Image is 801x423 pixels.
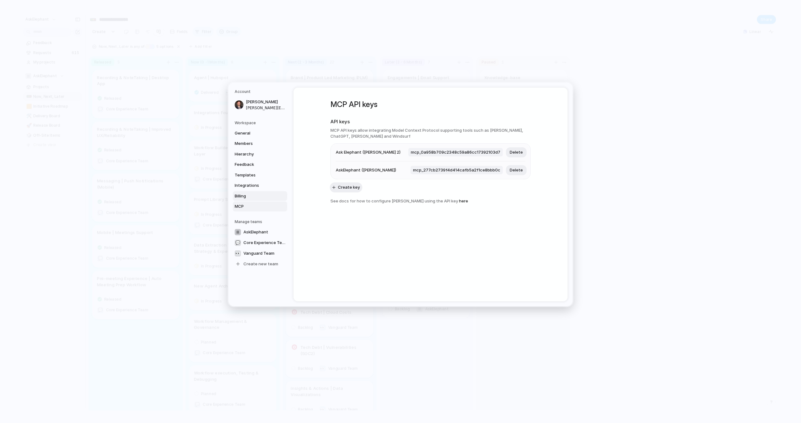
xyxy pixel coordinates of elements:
[338,184,360,191] span: Create key
[243,261,278,267] span: Create new team
[233,128,287,138] a: General
[330,182,362,192] button: Create key
[235,203,275,210] span: MCP
[233,259,288,269] a: Create new team
[235,182,275,189] span: Integrations
[408,148,503,157] span: Click to copy
[233,181,287,191] a: Integrations
[246,105,286,111] span: [PERSON_NAME][EMAIL_ADDRESS]
[330,198,531,204] h3: See docs for how to configure [PERSON_NAME] using the API key
[233,191,287,201] a: Billing
[510,149,523,155] span: Delete
[233,238,288,248] a: 💬Core Experience Team
[235,219,287,225] h5: Manage teams
[243,229,268,235] span: AskElephant
[233,160,287,170] a: Feedback
[510,167,523,173] span: Delete
[233,139,287,149] a: Members
[235,240,241,246] div: 💬
[330,127,531,140] h3: MCP API keys allow integrating Model Context Protocol supporting tools such as [PERSON_NAME], Cha...
[243,250,274,257] span: Vanguard Team
[243,240,286,246] span: Core Experience Team
[233,201,287,211] a: MCP
[235,151,275,157] span: Hierarchy
[235,120,287,126] h5: Workspace
[330,118,531,125] h2: API keys
[506,147,527,157] button: Delete
[235,193,275,199] span: Billing
[235,250,241,257] div: 👀
[330,99,531,110] h1: MCP API keys
[233,97,287,113] a: [PERSON_NAME][PERSON_NAME][EMAIL_ADDRESS]
[235,140,275,147] span: Members
[233,227,288,237] a: AskElephant
[235,161,275,168] span: Feedback
[233,149,287,159] a: Hierarchy
[506,165,527,175] button: Delete
[411,166,503,175] span: Click to copy
[233,248,288,258] a: 👀Vanguard Team
[459,198,468,203] a: here
[235,172,275,178] span: Templates
[235,89,287,94] h5: Account
[336,149,400,155] span: Ask Elephant ([PERSON_NAME] 2)
[336,167,396,173] span: AskElephant ([PERSON_NAME])
[233,170,287,180] a: Templates
[246,99,286,105] span: [PERSON_NAME]
[235,130,275,136] span: General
